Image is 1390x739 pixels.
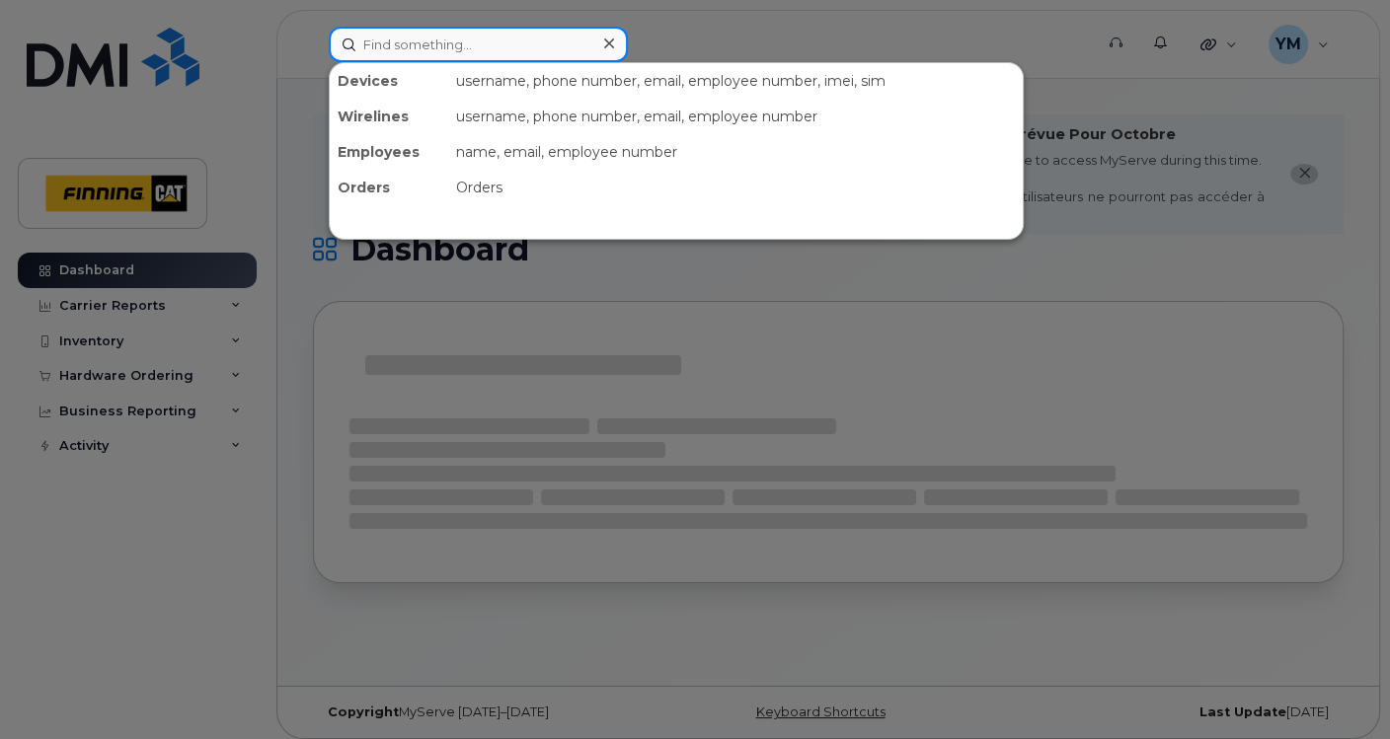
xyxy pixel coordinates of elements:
div: Orders [330,170,448,205]
div: Employees [330,134,448,170]
div: username, phone number, email, employee number, imei, sim [448,63,1023,99]
div: Orders [448,170,1023,205]
div: name, email, employee number [448,134,1023,170]
div: Devices [330,63,448,99]
div: username, phone number, email, employee number [448,99,1023,134]
div: Wirelines [330,99,448,134]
